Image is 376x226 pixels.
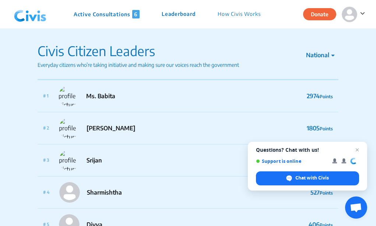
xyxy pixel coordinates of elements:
p: # 3 [43,157,49,164]
span: Close chat [353,145,362,154]
img: person-default.svg [342,7,357,22]
p: Ms. Babita [86,92,115,100]
p: # 4 [43,189,49,196]
p: Active Consultations [74,10,140,18]
p: Sharmishtha [87,188,122,197]
img: navlogo.png [11,3,49,25]
span: Support is online [256,158,327,164]
img: profile Picture [59,150,80,171]
span: Chat with Civis [295,175,329,181]
img: profile Picture [59,182,80,203]
img: profile Picture [59,118,80,138]
p: 527 [310,188,333,197]
p: [PERSON_NAME] [87,124,136,133]
span: Points [320,126,333,131]
div: Chat with Civis [256,171,359,185]
p: Everyday citizens who’re taking initiative and making sure our voices reach the government [38,61,239,69]
p: 2974 [307,92,333,100]
p: Leaderboard [162,10,196,18]
a: Donate [303,10,342,17]
p: Civis Citizen Leaders [38,41,239,61]
p: # 2 [43,125,49,131]
p: 1805 [307,124,333,133]
p: Srijan [87,156,102,165]
p: How Civis Works [218,10,261,18]
div: Open chat [345,196,367,219]
img: profile Picture [59,86,79,106]
span: Points [320,94,333,99]
span: 6 [132,10,140,18]
span: Points [320,190,333,196]
p: # 1 [43,93,49,99]
button: Donate [303,8,336,20]
span: Questions? Chat with us! [256,147,359,153]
